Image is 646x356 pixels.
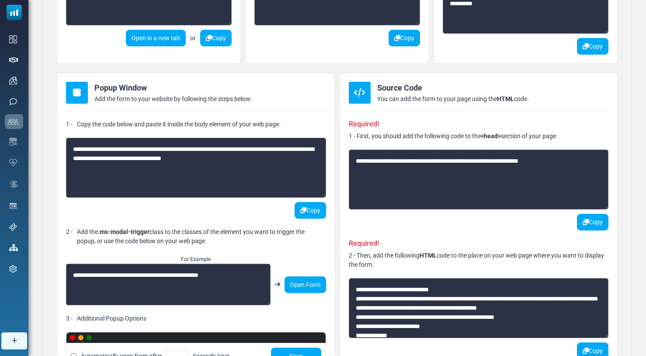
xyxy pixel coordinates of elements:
span: or [190,34,196,43]
div: 1 - First, you should add the following code to the section of your page. [349,120,558,141]
img: workflow.svg [9,179,19,189]
button: Copy [577,214,608,230]
a: Open Form [285,276,326,293]
img: dashboard-icon.svg [9,35,17,43]
div: 2 - [66,227,73,246]
small: For Example [181,256,211,262]
b: HTML [497,95,514,102]
div: Add the class to the classes of the element you want to trigger the popup, or use the code below ... [77,227,322,246]
button: Copy [577,38,608,55]
button: Copy [200,30,232,46]
img: sms-icon.png [9,98,17,105]
img: campaigns-icon.png [9,77,17,84]
b: .ms-modal-trigger [98,228,149,235]
img: email-templates-icon.svg [9,138,17,146]
b: <head> [481,133,501,140]
img: contacts-icon.svg [8,119,18,125]
div: 1 - [66,120,73,129]
div: 2 - Then, add the following code to the place on your web page where you want to display the form. [349,239,609,269]
a: Open in a new tab [126,30,186,46]
div: Copy the code below and paste it inside the body element of your web page. [77,120,281,129]
h6: Required! [349,120,558,128]
div: You can add the form to your page using the code. [377,94,529,104]
img: settings-icon.svg [9,265,17,273]
div: Additional Popup Options [77,314,146,323]
h6: Required! [349,239,609,248]
div: Add the form to your website by following the steps below: [94,94,252,104]
img: domain-health-icon.svg [9,159,17,166]
button: Copy [295,202,326,219]
img: support-icon.svg [9,223,17,231]
div: Source Code [377,82,422,94]
img: mailsoftly_icon_blue_white.svg [7,5,22,20]
b: HTML [420,252,437,259]
div: 3 - [66,314,73,323]
img: landing_pages.svg [9,202,17,210]
div: Popup Window [94,82,147,94]
button: Copy [389,30,420,46]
